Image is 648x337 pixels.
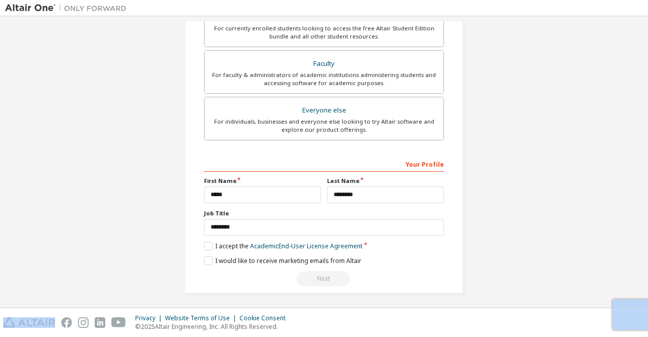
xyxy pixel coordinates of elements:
label: I would like to receive marketing emails from Altair [204,256,361,265]
div: Provide a valid email to continue [204,271,444,286]
label: I accept the [204,242,362,250]
img: facebook.svg [61,317,72,328]
div: For faculty & administrators of academic institutions administering students and accessing softwa... [211,71,437,87]
div: Privacy [135,314,165,322]
a: Academic End-User License Agreement [250,242,362,250]
div: Everyone else [211,103,437,118]
img: instagram.svg [78,317,89,328]
label: Job Title [204,209,444,217]
div: Website Terms of Use [165,314,239,322]
div: Cookie Consent [239,314,292,322]
img: altair_logo.svg [3,317,55,328]
label: Last Name [327,177,444,185]
img: Altair One [5,3,132,13]
img: youtube.svg [111,317,126,328]
p: © 2025 Altair Engineering, Inc. All Rights Reserved. [135,322,292,331]
div: For currently enrolled students looking to access the free Altair Student Edition bundle and all ... [211,24,437,41]
div: Your Profile [204,156,444,172]
img: linkedin.svg [95,317,105,328]
div: Faculty [211,57,437,71]
label: First Name [204,177,321,185]
div: For individuals, businesses and everyone else looking to try Altair software and explore our prod... [211,118,437,134]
